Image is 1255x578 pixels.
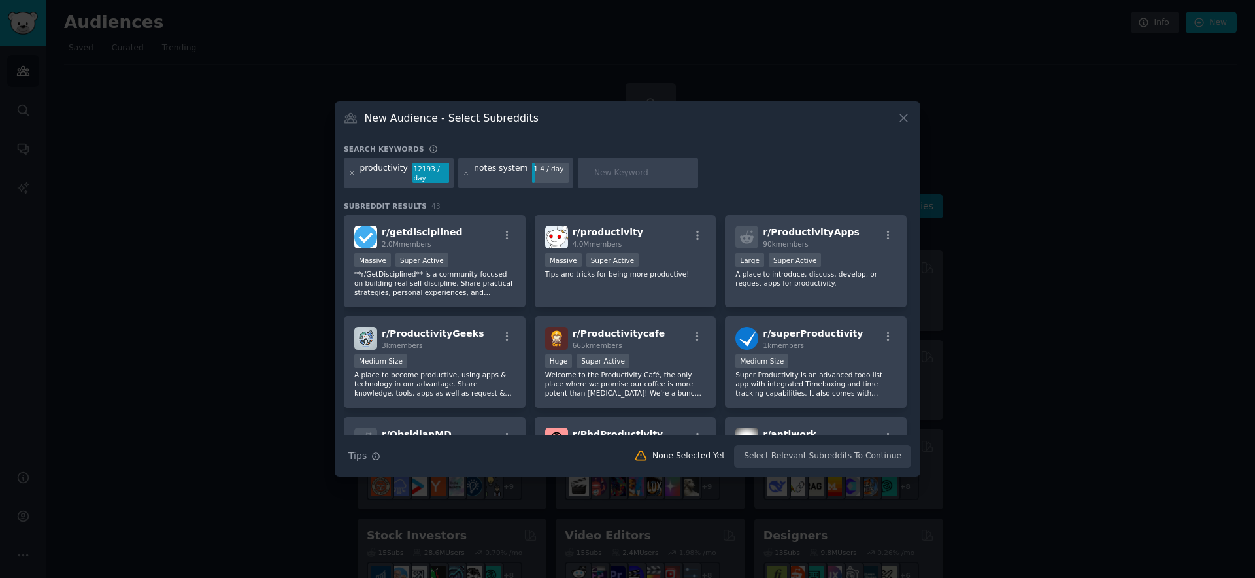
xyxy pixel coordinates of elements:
div: Medium Size [735,354,788,368]
div: Huge [545,354,573,368]
button: Tips [344,445,385,467]
p: Super Productivity is an advanced todo list app with integrated Timeboxing and time tracking capa... [735,370,896,398]
p: **r/GetDisciplined** is a community focused on building real self-discipline. Share practical str... [354,269,515,297]
h3: Search keywords [344,144,424,154]
span: r/ ObsidianMD [382,429,452,439]
h3: New Audience - Select Subreddits [365,111,539,125]
img: PhdProductivity [545,428,568,450]
span: 2.0M members [382,240,431,248]
p: Tips and tricks for being more productive! [545,269,706,279]
img: ProductivityGeeks [354,327,377,350]
span: 1k members [763,341,804,349]
div: Super Active [395,253,448,267]
span: r/ getdisciplined [382,227,463,237]
div: notes system [474,163,527,184]
span: 4.0M members [573,240,622,248]
div: productivity [360,163,408,184]
span: r/ ProductivityApps [763,227,860,237]
div: Super Active [577,354,629,368]
img: antiwork [735,428,758,450]
span: r/ antiwork [763,429,816,439]
span: r/ superProductivity [763,328,863,339]
div: 12193 / day [412,163,449,184]
input: New Keyword [594,167,694,179]
div: Super Active [769,253,822,267]
div: Massive [545,253,582,267]
img: superProductivity [735,327,758,350]
div: Massive [354,253,391,267]
span: 665k members [573,341,622,349]
p: A place to introduce, discuss, develop, or request apps for productivity. [735,269,896,288]
div: Medium Size [354,354,407,368]
p: Welcome to the Productivity Café, the only place where we promise our coffee is more potent than ... [545,370,706,398]
span: Tips [348,449,367,463]
img: Productivitycafe [545,327,568,350]
span: r/ Productivitycafe [573,328,665,339]
img: getdisciplined [354,226,377,248]
div: Super Active [586,253,639,267]
span: Subreddit Results [344,201,427,211]
span: 43 [431,202,441,210]
div: 1.4 / day [532,163,569,175]
span: 3k members [382,341,423,349]
div: Large [735,253,764,267]
img: productivity [545,226,568,248]
span: r/ productivity [573,227,643,237]
span: 90k members [763,240,808,248]
div: None Selected Yet [652,450,725,462]
span: r/ ProductivityGeeks [382,328,484,339]
p: A place to become productive, using apps & technology in our advantage. Share knowledge, tools, a... [354,370,515,398]
span: r/ PhdProductivity [573,429,663,439]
